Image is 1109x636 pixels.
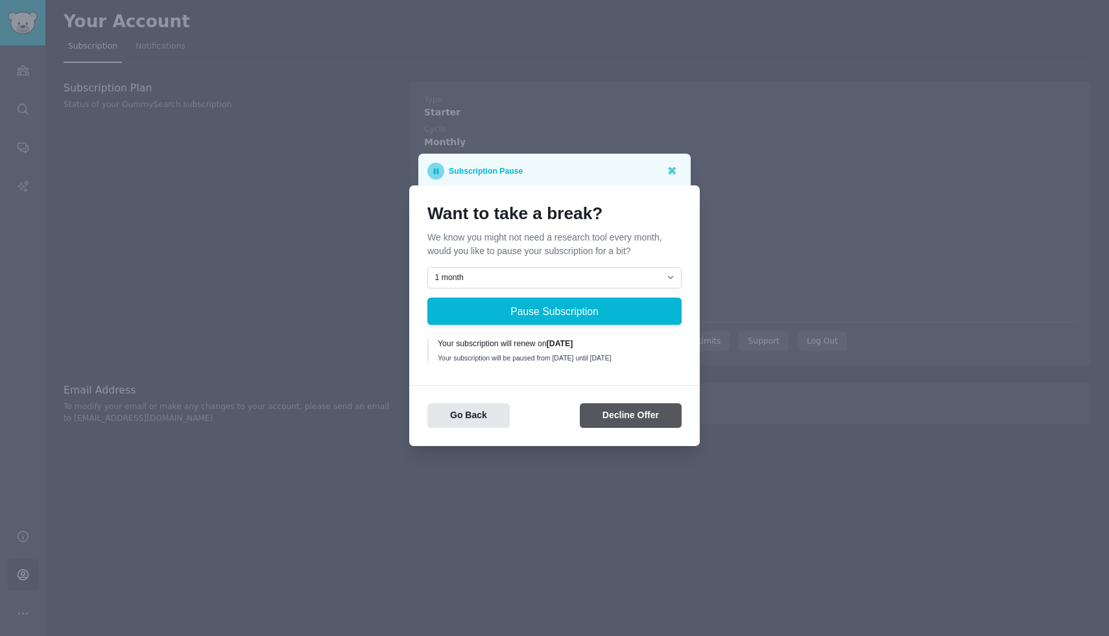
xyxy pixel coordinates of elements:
[427,204,682,224] h1: Want to take a break?
[427,231,682,258] p: We know you might not need a research tool every month, would you like to pause your subscription...
[427,298,682,325] button: Pause Subscription
[438,353,673,362] div: Your subscription will be paused from [DATE] until [DATE]
[580,403,682,429] button: Decline Offer
[438,338,673,350] div: Your subscription will renew on
[427,403,510,429] button: Go Back
[547,339,573,348] b: [DATE]
[449,163,523,180] p: Subscription Pause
